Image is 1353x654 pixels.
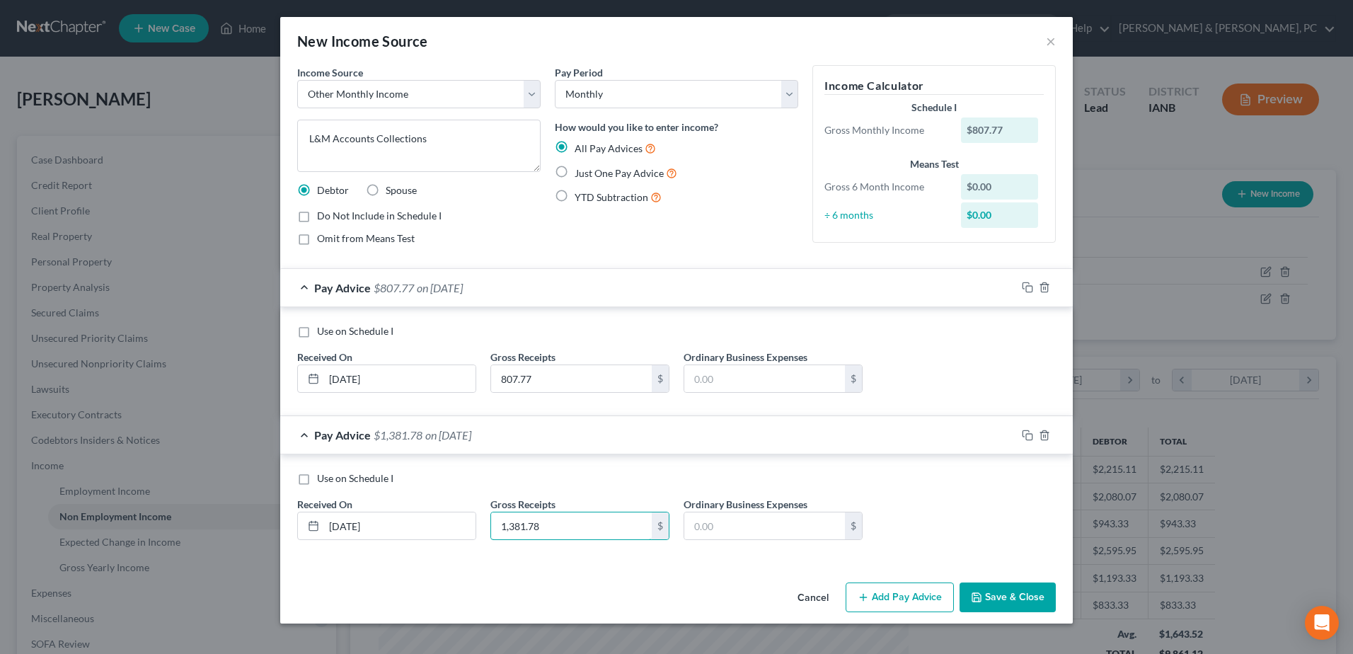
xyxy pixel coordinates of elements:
div: ÷ 6 months [817,208,954,222]
div: New Income Source [297,31,428,51]
span: Received On [297,351,352,363]
div: $ [845,365,862,392]
button: Add Pay Advice [846,583,954,612]
label: How would you like to enter income? [555,120,718,134]
span: on [DATE] [417,281,463,294]
input: 0.00 [491,512,652,539]
span: Spouse [386,184,417,196]
span: Pay Advice [314,281,371,294]
span: Debtor [317,184,349,196]
input: MM/DD/YYYY [324,365,476,392]
label: Gross Receipts [490,497,555,512]
input: 0.00 [491,365,652,392]
div: $ [845,512,862,539]
h5: Income Calculator [824,77,1044,95]
span: YTD Subtraction [575,191,648,203]
label: Ordinary Business Expenses [684,497,807,512]
label: Gross Receipts [490,350,555,365]
div: $ [652,365,669,392]
span: Income Source [297,67,363,79]
div: Gross 6 Month Income [817,180,954,194]
div: $0.00 [961,174,1039,200]
span: Do Not Include in Schedule I [317,210,442,222]
input: 0.00 [684,512,845,539]
div: Open Intercom Messenger [1305,606,1339,640]
label: Pay Period [555,65,603,80]
span: Pay Advice [314,428,371,442]
span: Use on Schedule I [317,325,393,337]
span: Received On [297,498,352,510]
label: Ordinary Business Expenses [684,350,807,365]
input: MM/DD/YYYY [324,512,476,539]
button: Cancel [786,584,840,612]
div: $ [652,512,669,539]
div: Means Test [824,157,1044,171]
button: × [1046,33,1056,50]
span: Just One Pay Advice [575,167,664,179]
span: Use on Schedule I [317,472,393,484]
span: on [DATE] [425,428,471,442]
span: $807.77 [374,281,414,294]
div: Schedule I [824,101,1044,115]
div: $0.00 [961,202,1039,228]
input: 0.00 [684,365,845,392]
span: All Pay Advices [575,142,643,154]
button: Save & Close [960,583,1056,612]
span: Omit from Means Test [317,232,415,244]
div: $807.77 [961,117,1039,143]
span: $1,381.78 [374,428,422,442]
div: Gross Monthly Income [817,123,954,137]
